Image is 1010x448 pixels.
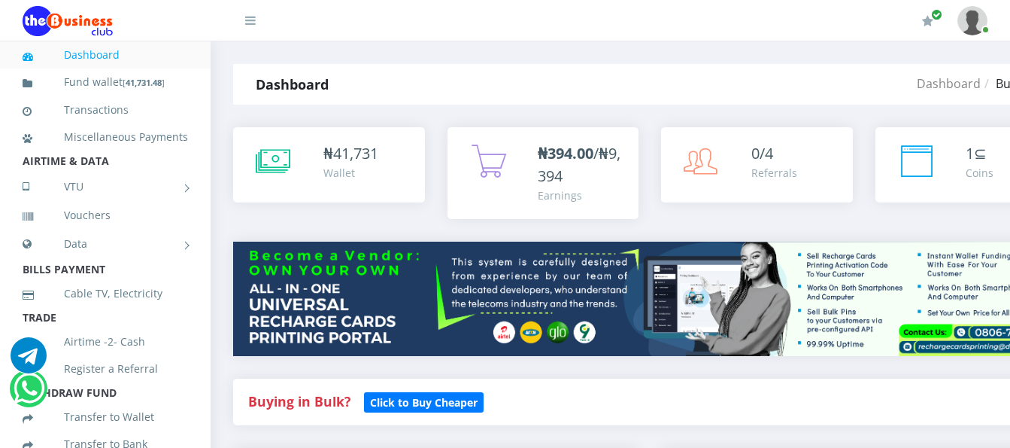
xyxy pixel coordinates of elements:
[323,142,378,165] div: ₦
[23,168,188,206] a: VTU
[364,392,484,410] a: Click to Buy Cheaper
[23,276,188,311] a: Cable TV, Electricity
[751,165,797,181] div: Referrals
[931,9,942,20] span: Renew/Upgrade Subscription
[661,127,853,203] a: 0/4 Referrals
[11,349,47,373] a: Chat for support
[370,395,478,410] b: Click to Buy Cheaper
[957,6,987,35] img: User
[23,325,188,359] a: Airtime -2- Cash
[538,143,593,163] b: ₦394.00
[23,198,188,233] a: Vouchers
[751,143,773,163] span: 0/4
[447,127,639,219] a: ₦394.00/₦9,394 Earnings
[256,75,329,93] strong: Dashboard
[23,93,188,127] a: Transactions
[248,392,350,410] strong: Buying in Bulk?
[966,165,993,181] div: Coins
[23,38,188,72] a: Dashboard
[333,143,378,163] span: 41,731
[922,15,933,27] i: Renew/Upgrade Subscription
[23,225,188,263] a: Data
[538,187,624,203] div: Earnings
[233,127,425,203] a: ₦41,731 Wallet
[966,142,993,165] div: ⊆
[123,77,165,88] small: [ ]
[14,382,44,407] a: Chat for support
[538,143,620,186] span: /₦9,394
[23,400,188,434] a: Transfer to Wallet
[323,165,378,181] div: Wallet
[23,120,188,154] a: Miscellaneous Payments
[966,143,974,163] span: 1
[23,352,188,386] a: Register a Referral
[917,75,981,92] a: Dashboard
[23,65,188,100] a: Fund wallet[41,731.48]
[23,6,113,36] img: Logo
[126,77,162,88] b: 41,731.48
